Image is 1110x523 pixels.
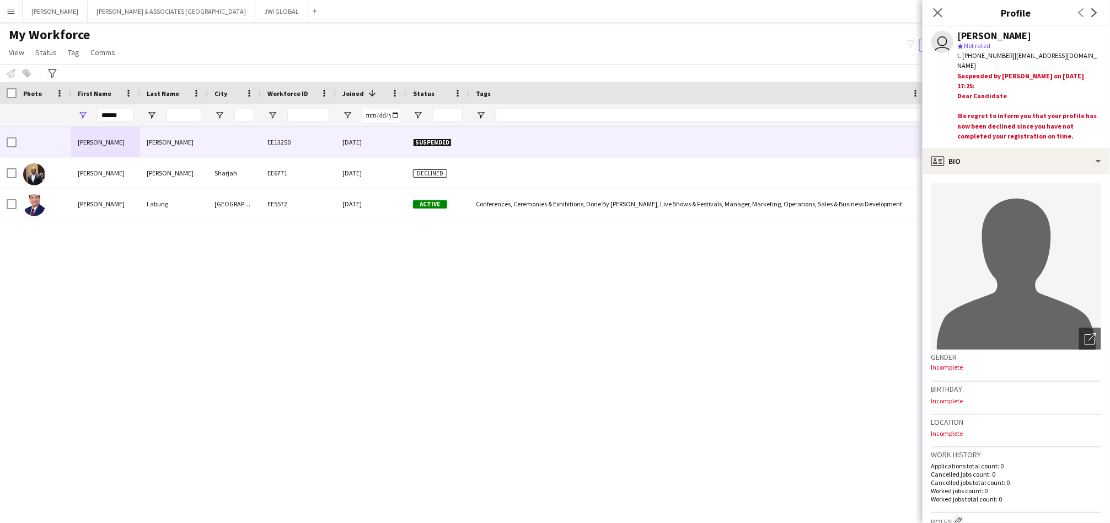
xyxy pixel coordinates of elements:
span: Comms [90,47,115,57]
img: Chinonso Nelson Titus [23,163,45,185]
span: | [EMAIL_ADDRESS][DOMAIN_NAME] [958,51,1097,70]
h3: Birthday [931,384,1101,394]
p: Worked jobs count: 0 [931,487,1101,495]
button: [PERSON_NAME] [23,1,88,22]
button: Open Filter Menu [267,110,277,120]
button: Open Filter Menu [413,110,423,120]
p: Applications total count: 0 [931,462,1101,470]
span: Declined [413,169,447,178]
div: EE13250 [261,127,336,157]
input: Tags Filter Input [496,109,921,122]
input: Status Filter Input [433,109,463,122]
h3: Work history [931,450,1101,460]
div: Sharjah [208,158,261,188]
input: Joined Filter Input [362,109,400,122]
div: [PERSON_NAME] [140,158,208,188]
p: Incomplete [931,397,1101,405]
img: Nelson Labung [23,194,45,216]
button: Everyone5,885 [919,39,974,52]
div: [DATE] [336,158,406,188]
span: Incomplete [931,363,963,371]
button: Open Filter Menu [78,110,88,120]
div: [PERSON_NAME] [71,127,140,157]
div: Suspended by [PERSON_NAME] on [DATE] 17:25: [958,71,1101,143]
input: Last Name Filter Input [167,109,201,122]
span: Photo [23,89,42,98]
div: [DATE] [336,127,406,157]
div: [GEOGRAPHIC_DATA] [208,189,261,219]
p: Cancelled jobs count: 0 [931,470,1101,478]
span: Active [413,200,447,209]
div: [DATE] [336,189,406,219]
span: View [9,47,24,57]
button: Open Filter Menu [147,110,157,120]
h3: Gender [931,352,1101,362]
button: [PERSON_NAME] & ASSOCIATES [GEOGRAPHIC_DATA] [88,1,255,22]
input: First Name Filter Input [98,109,133,122]
span: Workforce ID [267,89,308,98]
div: [PERSON_NAME] [71,189,140,219]
input: City Filter Input [234,109,254,122]
a: Comms [86,45,120,60]
p: Incomplete [931,429,1101,437]
button: JWI GLOBAL [255,1,308,22]
p: Cancelled jobs total count: 0 [931,478,1101,487]
span: Status [35,47,57,57]
span: First Name [78,89,111,98]
app-action-btn: Advanced filters [46,67,59,80]
span: Last Name [147,89,179,98]
input: Workforce ID Filter Input [287,109,329,122]
a: View [4,45,29,60]
span: Suspended [413,138,452,147]
span: City [215,89,227,98]
a: Tag [63,45,84,60]
p: We regret to inform you that your profile has now been declined since you have not completed your... [958,111,1101,141]
span: Tag [68,47,79,57]
div: EE5572 [261,189,336,219]
div: [PERSON_NAME] [140,127,208,157]
h3: Profile [923,6,1110,20]
button: Open Filter Menu [476,110,486,120]
span: Joined [342,89,364,98]
div: Bio [923,148,1110,174]
span: My Workforce [9,26,90,43]
div: Labung [140,189,208,219]
button: Open Filter Menu [215,110,224,120]
span: Status [413,89,435,98]
div: [PERSON_NAME] [958,31,1032,41]
div: Open photos pop-in [1079,328,1101,350]
a: Status [31,45,61,60]
span: Tags [476,89,491,98]
span: t. [PHONE_NUMBER] [958,51,1015,60]
h3: Location [931,417,1101,427]
div: [PERSON_NAME] [71,158,140,188]
p: Worked jobs total count: 0 [931,495,1101,503]
div: EE6771 [261,158,336,188]
p: Dear Candidate [958,91,1101,101]
button: Open Filter Menu [342,110,352,120]
span: Not rated [964,41,991,50]
div: Conferences, Ceremonies & Exhibitions, Done By [PERSON_NAME], Live Shows & Festivals, Manager, Ma... [469,189,927,219]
